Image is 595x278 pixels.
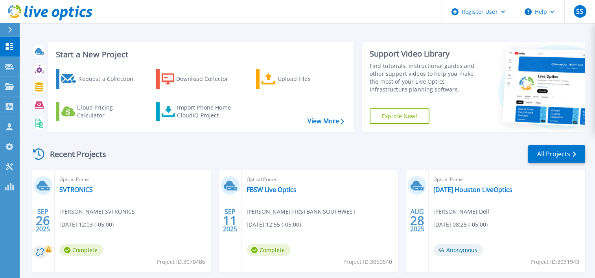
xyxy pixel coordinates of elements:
div: Download Collector [176,71,239,87]
a: All Projects [528,145,585,163]
span: Project ID: 3031943 [531,258,579,266]
a: Explore Now! [370,108,429,124]
span: 28 [410,217,424,224]
span: Project ID: 3050640 [343,258,392,266]
span: Complete [247,244,291,256]
h3: Start a New Project [56,50,344,59]
div: Import Phone Home CloudIQ Project [177,104,238,119]
span: Complete [59,244,103,256]
div: Support Video Library [370,49,482,59]
span: Anonymous [433,244,483,256]
div: Recent Projects [30,144,117,164]
a: FBSW Live Optics [247,186,297,194]
span: Project ID: 3070486 [157,258,205,266]
div: Cloud Pricing Calculator [77,104,140,119]
a: Upload Files [256,69,344,89]
div: Upload Files [278,71,341,87]
span: Optical Prime [247,175,394,184]
a: Cloud Pricing Calculator [56,102,144,121]
a: Download Collector [156,69,244,89]
span: SS [576,8,583,15]
span: [DATE] 12:55 (-05:00) [247,220,301,229]
a: View More [308,117,344,125]
a: SVTRONICS [59,186,93,194]
span: [PERSON_NAME] , SVTRONICS [59,207,135,216]
div: AUG 2025 [410,206,425,235]
a: Request a Collection [56,69,144,89]
div: SEP 2025 [223,206,238,235]
span: [DATE] 12:03 (-05:00) [59,220,114,229]
span: Optical Prime [59,175,206,184]
span: Optical Prime [433,175,580,184]
span: [PERSON_NAME] , FIRSTBANK SOUTHWEST [247,207,356,216]
a: [DATE] Houston LiveOptics [433,186,512,194]
span: 26 [36,217,50,224]
div: Request a Collection [78,71,141,87]
div: SEP 2025 [35,206,50,235]
span: [DATE] 08:25 (-05:00) [433,220,488,229]
span: [PERSON_NAME] , Dell [433,207,489,216]
span: 11 [223,217,237,224]
div: Find tutorials, instructional guides and other support videos to help you make the most of your L... [370,62,482,93]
